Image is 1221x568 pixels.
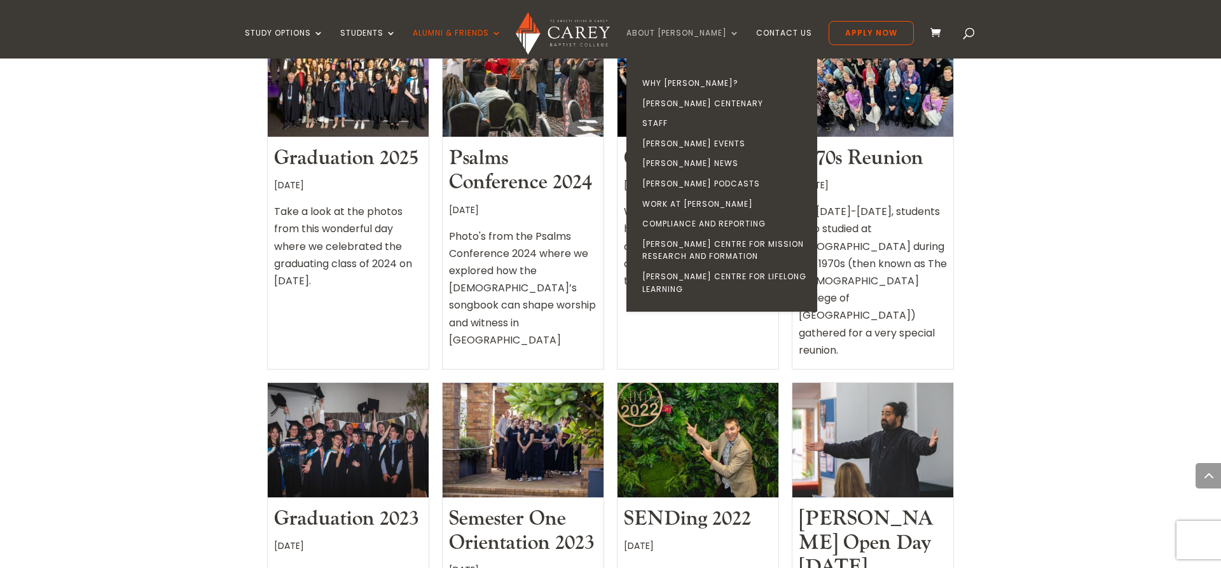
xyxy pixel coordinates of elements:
div: Photo's from the Psalms Conference 2024 where we explored how the [DEMOGRAPHIC_DATA]’s songbook c... [449,223,597,359]
a: Apply Now [829,21,914,45]
a: Contact Us [756,29,812,59]
span: [DATE] [624,539,654,552]
a: [PERSON_NAME] Centenary [630,94,820,114]
a: Semester One Orientation 2023 [449,506,594,556]
a: [PERSON_NAME] Events [630,134,820,154]
a: [PERSON_NAME] News [630,153,820,174]
span: [DATE] [274,539,304,552]
a: Graduation 2023 [274,506,418,532]
span: [DATE] [449,204,479,216]
span: [DATE] [274,179,304,191]
a: Work at [PERSON_NAME] [630,194,820,214]
a: Students [340,29,396,59]
a: Graduation 2025 [274,145,418,171]
a: [PERSON_NAME] Centre for Mission Research and Formation [630,234,820,267]
a: Staff [630,113,820,134]
a: About [PERSON_NAME] [626,29,740,59]
a: [PERSON_NAME] Centre for Lifelong Learning [630,267,820,299]
a: [PERSON_NAME] Podcasts [630,174,820,194]
a: 1970s Reunion [799,145,923,171]
a: Alumni & Friends [413,29,502,59]
img: Carey Baptist College [516,12,609,55]
a: SENDing 2022 [624,506,751,532]
span: [DATE] [624,179,654,191]
div: On [DATE]-[DATE], students who studied at [GEOGRAPHIC_DATA] during the 1970s (then known as The [... [799,198,947,369]
a: Psalms Conference 2024 [449,145,592,195]
div: What a special time we had honouring the graduating class of 2023 on [DATE]. Take a look at the p... [624,198,772,300]
a: Graduation 2024 [624,145,769,171]
a: Study Options [245,29,324,59]
a: Why [PERSON_NAME]? [630,73,820,94]
div: Take a look at the photos from this wonderful day where we celebrated the graduating class of 202... [274,198,422,300]
a: Compliance and Reporting [630,214,820,234]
